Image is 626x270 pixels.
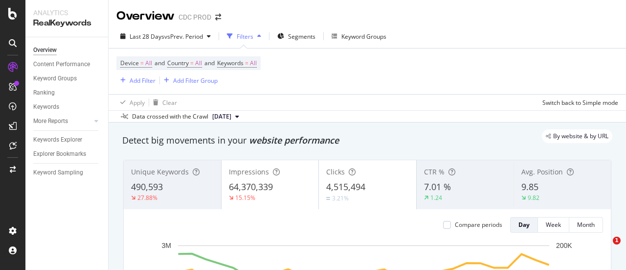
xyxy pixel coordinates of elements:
[229,181,273,193] span: 64,370,339
[116,28,215,44] button: Last 28 DaysvsPrev. Period
[341,32,386,41] div: Keyword Groups
[326,181,365,193] span: 4,515,494
[217,59,244,67] span: Keywords
[145,56,152,70] span: All
[33,116,91,126] a: More Reports
[430,194,442,202] div: 1.24
[173,76,218,85] div: Add Filter Group
[542,129,612,143] div: legacy label
[164,32,203,41] span: vs Prev. Period
[577,221,595,229] div: Month
[613,237,621,245] span: 1
[33,102,59,112] div: Keywords
[455,221,502,229] div: Compare periods
[223,28,265,44] button: Filters
[528,194,539,202] div: 9.82
[538,217,569,233] button: Week
[33,168,101,178] a: Keyword Sampling
[521,181,538,193] span: 9.85
[33,45,101,55] a: Overview
[155,59,165,67] span: and
[140,59,144,67] span: =
[120,59,139,67] span: Device
[215,14,221,21] div: arrow-right-arrow-left
[162,98,177,107] div: Clear
[131,181,163,193] span: 490,593
[288,32,315,41] span: Segments
[33,18,100,29] div: RealKeywords
[542,98,618,107] div: Switch back to Simple mode
[33,74,77,84] div: Keyword Groups
[237,32,253,41] div: Filters
[167,59,189,67] span: Country
[33,74,101,84] a: Keyword Groups
[137,194,157,202] div: 27.88%
[521,167,563,176] span: Avg. Position
[212,112,231,121] span: 2025 Oct. 3rd
[116,8,175,25] div: Overview
[131,167,189,176] span: Unique Keywords
[33,102,101,112] a: Keywords
[116,74,156,86] button: Add Filter
[33,59,101,70] a: Content Performance
[424,167,445,176] span: CTR %
[593,237,616,260] iframe: Intercom live chat
[33,168,83,178] div: Keyword Sampling
[273,28,319,44] button: Segments
[116,95,145,110] button: Apply
[326,167,345,176] span: Clicks
[326,197,330,200] img: Equal
[33,45,57,55] div: Overview
[179,12,211,22] div: CDC PROD
[235,194,255,202] div: 15.15%
[553,133,608,139] span: By website & by URL
[518,221,530,229] div: Day
[208,111,243,123] button: [DATE]
[538,95,618,110] button: Switch back to Simple mode
[229,167,269,176] span: Impressions
[245,59,248,67] span: =
[130,98,145,107] div: Apply
[33,88,101,98] a: Ranking
[332,194,349,202] div: 3.21%
[190,59,194,67] span: =
[424,181,451,193] span: 7.01 %
[195,56,202,70] span: All
[33,8,100,18] div: Analytics
[33,116,68,126] div: More Reports
[33,149,101,159] a: Explorer Bookmarks
[132,112,208,121] div: Data crossed with the Crawl
[130,76,156,85] div: Add Filter
[328,28,390,44] button: Keyword Groups
[33,135,101,145] a: Keywords Explorer
[569,217,603,233] button: Month
[162,242,171,249] text: 3M
[149,95,177,110] button: Clear
[556,242,572,249] text: 200K
[33,149,86,159] div: Explorer Bookmarks
[33,135,82,145] div: Keywords Explorer
[33,59,90,70] div: Content Performance
[33,88,55,98] div: Ranking
[130,32,164,41] span: Last 28 Days
[160,74,218,86] button: Add Filter Group
[510,217,538,233] button: Day
[204,59,215,67] span: and
[546,221,561,229] div: Week
[250,56,257,70] span: All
